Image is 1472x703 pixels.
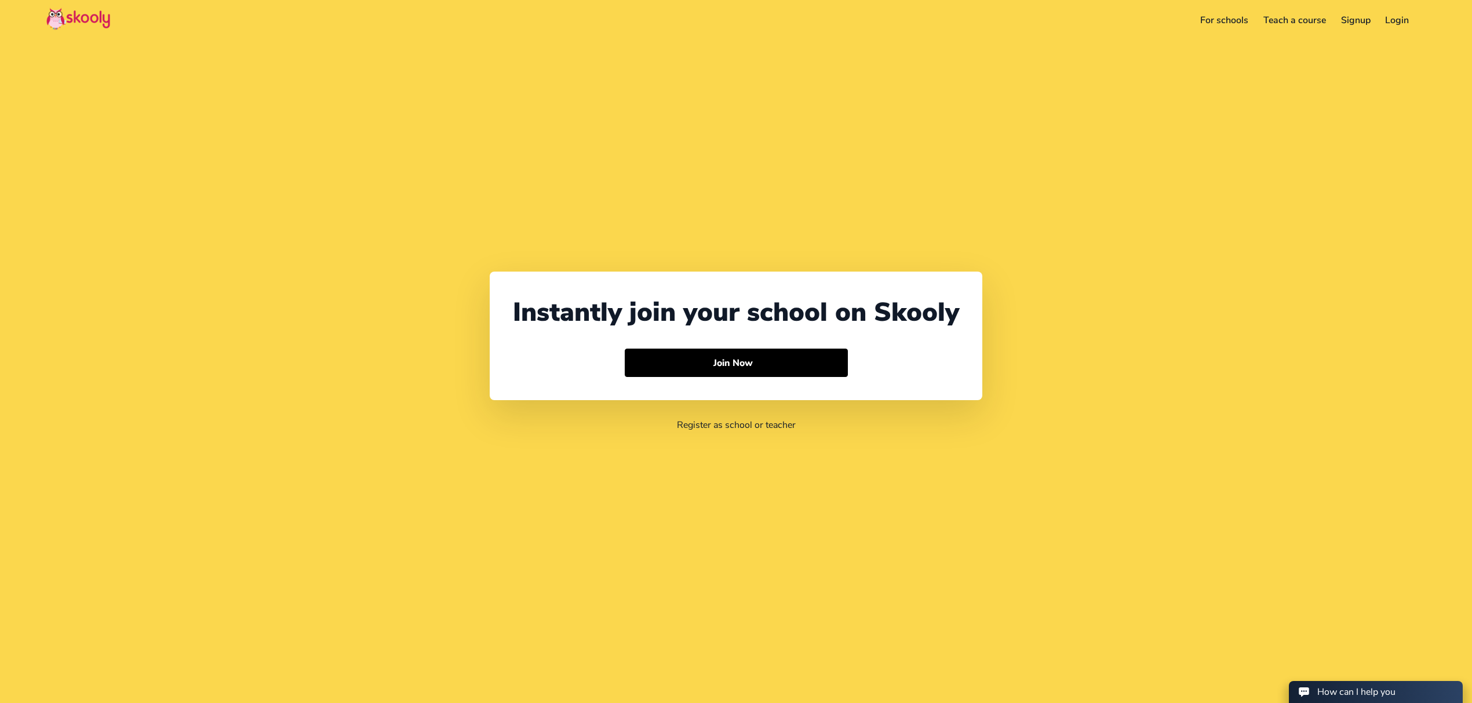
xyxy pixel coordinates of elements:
button: Join Now [625,349,848,378]
a: For schools [1193,11,1256,30]
a: Signup [1333,11,1378,30]
div: Instantly join your school on Skooly [513,295,959,330]
a: Login [1378,11,1416,30]
img: Skooly [46,8,110,30]
a: Register as school or teacher [677,419,796,431]
a: Teach a course [1256,11,1333,30]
